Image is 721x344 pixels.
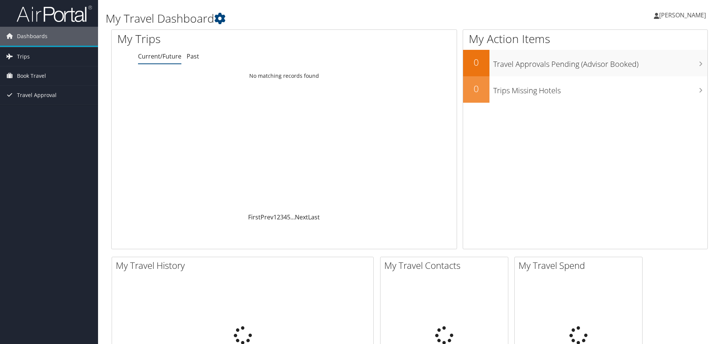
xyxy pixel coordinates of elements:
td: No matching records found [112,69,457,83]
a: 1 [273,213,277,221]
h2: 0 [463,82,489,95]
h2: 0 [463,56,489,69]
a: First [248,213,261,221]
a: Prev [261,213,273,221]
h1: My Action Items [463,31,707,47]
span: Trips [17,47,30,66]
h1: My Trips [117,31,307,47]
span: … [290,213,295,221]
span: Dashboards [17,27,48,46]
a: 4 [284,213,287,221]
span: Travel Approval [17,86,57,105]
img: airportal-logo.png [17,5,92,23]
a: 5 [287,213,290,221]
span: Book Travel [17,66,46,85]
a: Current/Future [138,52,181,60]
a: Last [308,213,320,221]
a: 0Travel Approvals Pending (Advisor Booked) [463,50,707,76]
h3: Travel Approvals Pending (Advisor Booked) [493,55,707,69]
h2: My Travel Spend [519,259,642,272]
a: 2 [277,213,280,221]
h1: My Travel Dashboard [106,11,511,26]
h2: My Travel History [116,259,373,272]
a: Next [295,213,308,221]
a: Past [187,52,199,60]
a: 0Trips Missing Hotels [463,76,707,103]
a: [PERSON_NAME] [654,4,713,26]
h2: My Travel Contacts [384,259,508,272]
span: [PERSON_NAME] [659,11,706,19]
a: 3 [280,213,284,221]
h3: Trips Missing Hotels [493,82,707,96]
